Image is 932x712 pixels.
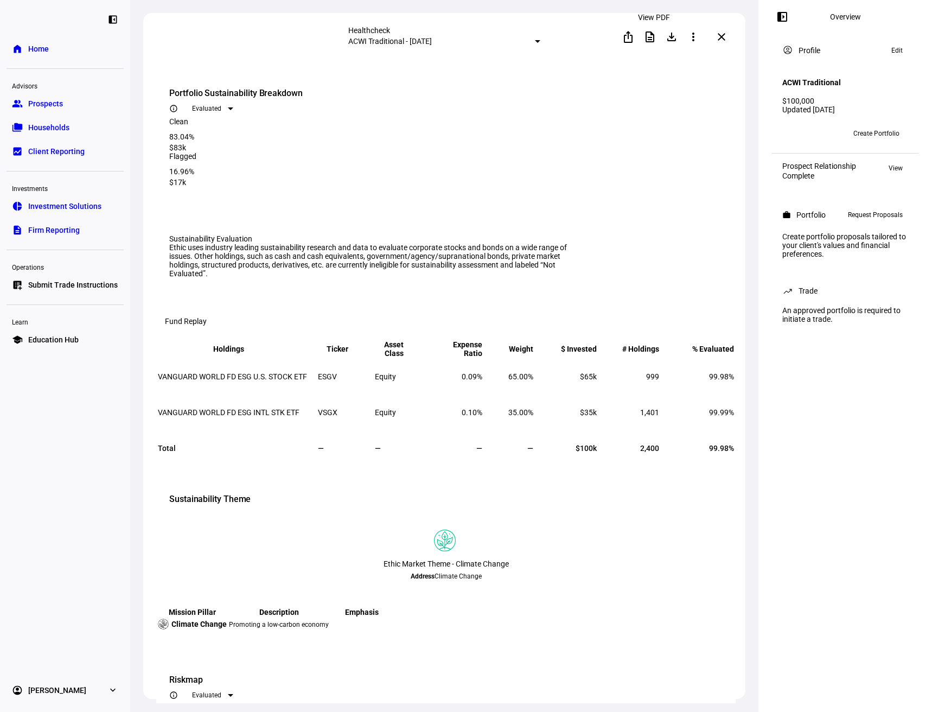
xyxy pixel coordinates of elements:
span: Evaluated [192,105,221,112]
div: Flagged [169,152,723,161]
a: pie_chartInvestment Solutions [7,195,124,217]
button: Create Portfolio [845,125,908,142]
eth-mat-symbol: left_panel_close [107,14,118,25]
div: 16.96% [169,167,723,176]
span: QY [787,130,795,137]
div: Advisors [7,78,124,93]
span: 2,400 [640,444,659,453]
div: Updated [DATE] [782,105,908,114]
a: groupProspects [7,93,124,115]
div: Investments [7,180,124,195]
span: Equity [375,372,396,381]
div: View PDF [634,11,674,24]
span: Firm Reporting [28,225,80,236]
div: Ethic Market Theme - Climate Change [156,560,736,568]
span: Evaluated [192,691,221,699]
div: Portfolio Sustainability Breakdown [169,87,723,100]
div: Learn [7,314,124,329]
span: View [889,162,903,175]
h4: ACWI Traditional [782,78,841,87]
mat-icon: file_download [665,30,678,43]
mat-select-trigger: ACWI Traditional - [DATE] [348,37,432,46]
div: Riskmap [169,673,723,686]
div: Create portfolio proposals tailored to your client's values and financial preferences. [776,228,915,263]
div: Prospect Relationship [782,162,856,170]
eth-mat-symbol: home [12,43,23,54]
th: Mission Pillar [157,607,227,617]
div: Profile [799,46,820,55]
span: — [318,444,324,453]
div: Healthcheck [348,26,540,35]
mat-icon: description [643,30,656,43]
span: Submit Trade Instructions [28,279,118,290]
div: Overview [830,12,861,21]
mat-icon: work [782,211,791,219]
eth-mat-symbol: folder_copy [12,122,23,133]
mat-icon: info_outline [169,104,178,113]
mat-icon: account_circle [782,44,793,55]
span: 65.00% [508,372,533,381]
img: climateChange.svg [158,619,169,630]
eth-panel-overview-card-header: Portfolio [782,208,908,221]
a: descriptionFirm Reporting [7,219,124,241]
div: $100,000 [782,97,908,105]
span: Climate Change [171,619,227,629]
span: Edit [891,44,903,57]
span: Create Portfolio [853,125,899,142]
span: 99.99% [709,408,734,417]
span: — [476,444,482,453]
div: Operations [7,259,124,274]
span: $35k [580,408,597,417]
div: Sustainability Theme [156,480,736,519]
div: Trade [799,287,818,295]
mat-icon: left_panel_open [776,10,789,23]
span: Promoting a low-carbon economy [229,621,329,628]
eth-mat-symbol: group [12,98,23,109]
div: $17k [169,178,723,187]
eth-panel-overview-card-header: Profile [782,44,908,57]
span: 0.09% [462,372,482,381]
span: 99.98% [709,372,734,381]
div: Ethic uses industry leading sustainability research and data to evaluate corporate stocks and bon... [169,243,584,278]
eth-mat-symbol: expand_more [107,685,118,696]
span: 0.10% [462,408,482,417]
span: VANGUARD WORLD FD ESG U.S. STOCK ETF [158,372,307,381]
button: View [883,162,908,175]
span: Asset Class [375,340,429,358]
img: climateChange.colored.svg [434,530,456,551]
eth-mat-symbol: bid_landscape [12,146,23,157]
span: — [375,444,381,453]
mat-icon: trending_up [782,285,793,296]
a: folder_copyHouseholds [7,117,124,138]
eth-panel-overview-card-header: Trade [782,284,908,297]
div: An approved portfolio is required to initiate a trade. [776,302,915,328]
span: VSGX [318,408,337,417]
button: Request Proposals [842,208,908,221]
span: $65k [580,372,597,381]
a: homeHome [7,38,124,60]
mat-icon: close [715,30,728,43]
mat-icon: info_outline [169,691,178,700]
span: Households [28,122,69,133]
span: Client Reporting [28,146,85,157]
a: bid_landscapeClient Reporting [7,141,124,162]
span: Weight [493,345,533,353]
div: Sustainability Evaluation [169,234,723,243]
span: Total [158,444,176,453]
b: Address [411,573,435,580]
eth-mat-symbol: list_alt_add [12,279,23,290]
div: $83k [169,143,629,152]
span: Equity [375,408,396,417]
span: ESGV [318,372,337,381]
span: 1,401 [640,408,659,417]
eth-data-table-title: Fund Replay [165,317,207,326]
span: Home [28,43,49,54]
div: % Evaluated [692,345,734,353]
th: Emphasis [330,607,393,617]
span: Expense Ratio [432,340,482,358]
mat-icon: more_vert [687,30,700,43]
div: Complete [782,171,856,180]
span: Education Hub [28,334,79,345]
span: $100k [576,444,597,453]
span: — [527,444,533,453]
